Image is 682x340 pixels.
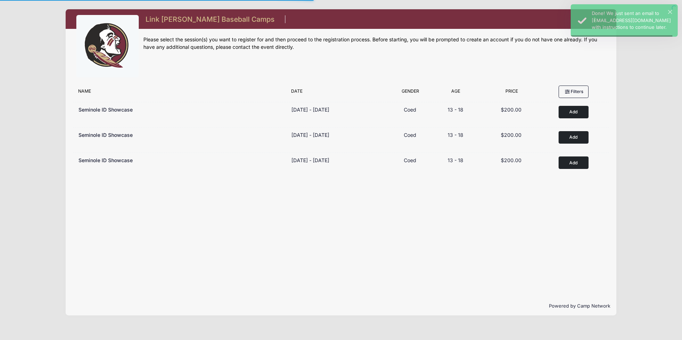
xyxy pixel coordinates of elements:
div: Price [479,88,543,98]
div: [DATE] - [DATE] [291,156,329,164]
img: logo [81,20,134,73]
span: $200.00 [501,157,521,163]
h1: Link [PERSON_NAME] Baseball Camps [143,13,277,26]
span: $200.00 [501,132,521,138]
span: Coed [404,107,416,113]
div: Name [75,88,288,98]
span: 13 - 18 [448,107,463,113]
span: Seminole ID Showcase [78,132,133,138]
button: Add [559,156,589,169]
div: Gender [389,88,432,98]
div: [DATE] - [DATE] [291,106,329,113]
span: Seminole ID Showcase [78,157,133,163]
span: $200.00 [501,107,521,113]
span: 13 - 18 [448,132,463,138]
div: Done! We just sent an email to [EMAIL_ADDRESS][DOMAIN_NAME] with instructions to continue later. [592,10,672,31]
div: [DATE] - [DATE] [291,131,329,139]
button: × [668,10,672,14]
button: Add [559,131,589,144]
button: Add [559,106,589,118]
div: Please select the session(s) you want to register for and then proceed to the registration proces... [143,36,606,51]
button: Filters [559,86,589,98]
div: Age [432,88,479,98]
span: Seminole ID Showcase [78,107,133,113]
span: Coed [404,132,416,138]
span: Coed [404,157,416,163]
div: Date [288,88,389,98]
p: Powered by Camp Network [72,303,611,310]
span: 13 - 18 [448,157,463,163]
